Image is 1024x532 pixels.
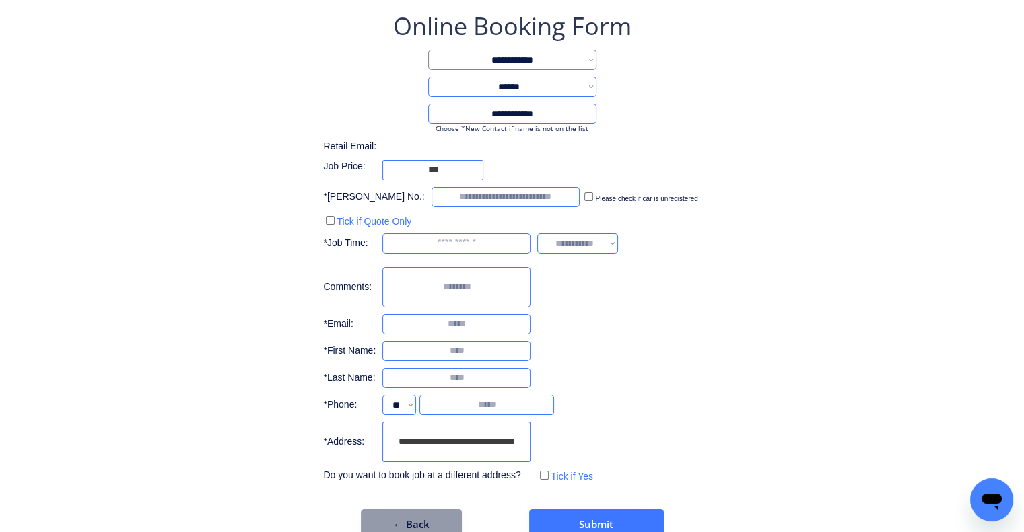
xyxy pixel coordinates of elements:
div: *First Name: [323,344,376,358]
div: Comments: [323,280,376,294]
div: Do you want to book job at a different address? [323,469,531,482]
label: Tick if Quote Only [337,216,411,227]
div: *Job Time: [323,237,376,250]
div: *Last Name: [323,371,376,385]
div: *Address: [323,435,376,449]
div: *Email: [323,317,376,331]
div: Job Price: [323,160,376,174]
label: Tick if Yes [551,471,593,482]
div: Online Booking Form [393,9,632,43]
div: *[PERSON_NAME] No.: [323,190,424,204]
div: Retail Email: [323,140,390,153]
label: Please check if car is unregistered [595,195,697,202]
div: Choose *New Contact if name is not on the list [428,124,596,133]
div: *Phone: [323,398,376,412]
iframe: Button to launch messaging window [970,478,1013,521]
